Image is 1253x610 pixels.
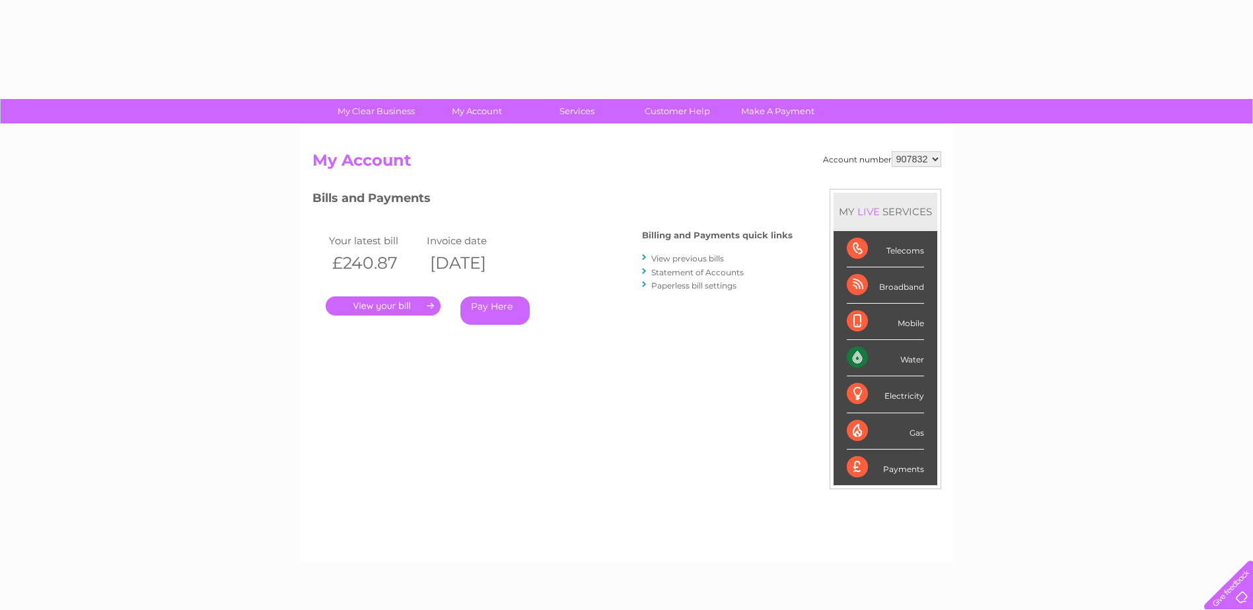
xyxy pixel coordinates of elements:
[847,340,924,376] div: Water
[423,232,522,250] td: Invoice date
[847,304,924,340] div: Mobile
[322,99,431,123] a: My Clear Business
[823,151,941,167] div: Account number
[422,99,531,123] a: My Account
[651,267,744,277] a: Statement of Accounts
[312,189,793,212] h3: Bills and Payments
[847,413,924,450] div: Gas
[847,267,924,304] div: Broadband
[642,230,793,240] h4: Billing and Payments quick links
[326,250,424,277] th: £240.87
[723,99,832,123] a: Make A Payment
[847,376,924,413] div: Electricity
[623,99,732,123] a: Customer Help
[460,296,530,325] a: Pay Here
[834,193,937,230] div: MY SERVICES
[312,151,941,176] h2: My Account
[326,296,441,316] a: .
[847,450,924,485] div: Payments
[855,205,882,218] div: LIVE
[522,99,631,123] a: Services
[326,232,424,250] td: Your latest bill
[651,281,736,290] a: Paperless bill settings
[423,250,522,277] th: [DATE]
[651,254,724,263] a: View previous bills
[847,231,924,267] div: Telecoms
